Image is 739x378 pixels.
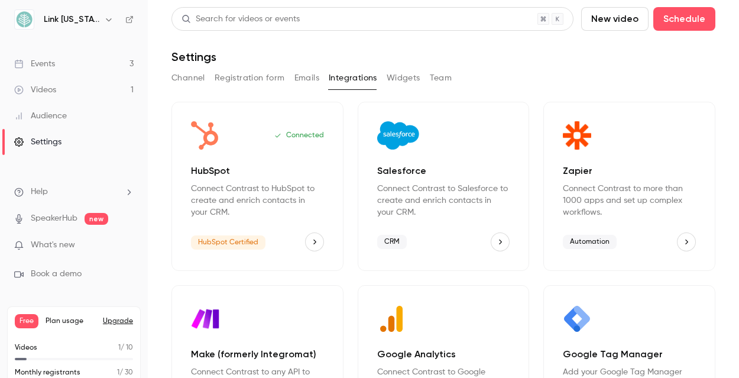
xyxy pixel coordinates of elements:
button: Team [430,69,452,88]
button: Salesforce [491,232,510,251]
button: HubSpot [305,232,324,251]
p: Google Tag Manager [563,347,696,361]
div: Audience [14,110,67,122]
p: Monthly registrants [15,367,80,378]
span: Book a demo [31,268,82,280]
span: HubSpot Certified [191,235,265,250]
span: new [85,213,108,225]
span: Automation [563,235,617,249]
img: Link Oregon [15,10,34,29]
span: What's new [31,239,75,251]
p: Make (formerly Integromat) [191,347,324,361]
p: Videos [15,343,37,353]
span: 1 [117,369,119,376]
div: Videos [14,84,56,96]
p: / 30 [117,367,133,378]
a: SpeakerHub [31,212,77,225]
div: Salesforce [358,102,530,271]
p: Google Analytics [377,347,510,361]
span: Plan usage [46,316,96,326]
div: Events [14,58,55,70]
button: Widgets [387,69,420,88]
span: 1 [118,344,121,351]
div: Search for videos or events [181,13,300,25]
button: New video [581,7,649,31]
div: HubSpot [171,102,343,271]
button: Channel [171,69,205,88]
p: Connect Contrast to more than 1000 apps and set up complex workflows. [563,183,696,218]
button: Emails [294,69,319,88]
h6: Link [US_STATE] [44,14,99,25]
span: Help [31,186,48,198]
div: Zapier [543,102,715,271]
button: Schedule [653,7,715,31]
span: CRM [377,235,407,249]
h1: Settings [171,50,216,64]
div: Settings [14,136,61,148]
li: help-dropdown-opener [14,186,134,198]
p: Connect Contrast to Salesforce to create and enrich contacts in your CRM. [377,183,510,218]
p: Salesforce [377,164,510,178]
button: Integrations [329,69,377,88]
button: Zapier [677,232,696,251]
p: HubSpot [191,164,324,178]
button: Upgrade [103,316,133,326]
p: / 10 [118,343,133,353]
p: Connected [274,131,324,140]
button: Registration form [215,69,285,88]
span: Free [15,314,38,328]
p: Zapier [563,164,696,178]
p: Connect Contrast to HubSpot to create and enrich contacts in your CRM. [191,183,324,218]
